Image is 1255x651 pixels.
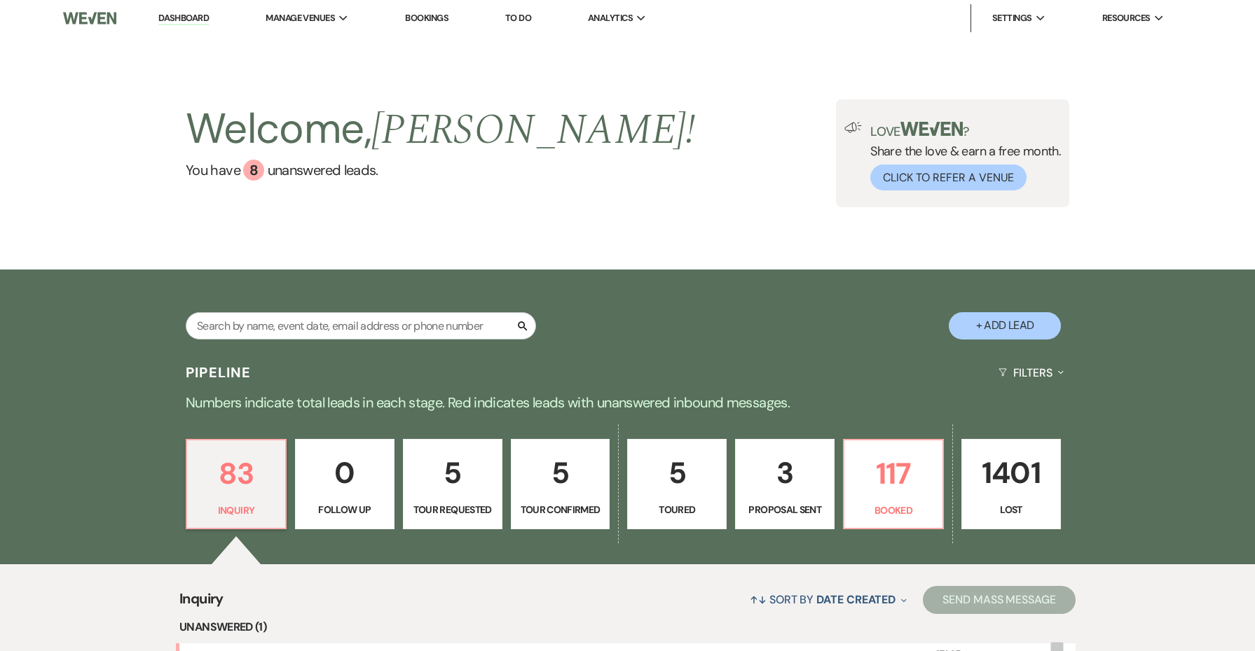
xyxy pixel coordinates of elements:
span: Manage Venues [266,11,335,25]
p: Tour Requested [412,502,493,517]
p: 83 [196,450,277,497]
a: 3Proposal Sent [735,439,835,530]
div: 8 [243,160,264,181]
img: loud-speaker-illustration.svg [844,122,862,133]
p: Love ? [870,122,1061,138]
a: 0Follow Up [295,439,395,530]
a: Bookings [405,12,448,24]
input: Search by name, event date, email address or phone number [186,312,536,339]
a: 1401Lost [961,439,1061,530]
a: 83Inquiry [186,439,287,530]
img: Weven Logo [63,3,116,33]
p: Follow Up [304,502,385,517]
a: Dashboard [158,12,209,25]
p: 117 [853,450,934,497]
button: + Add Lead [949,312,1061,339]
p: 1401 [971,449,1052,496]
a: 5Tour Requested [403,439,502,530]
span: ↑↓ [750,592,767,607]
a: 5Toured [627,439,727,530]
div: Share the love & earn a free month. [862,122,1061,190]
p: 0 [304,449,385,496]
p: 5 [636,449,718,496]
span: Date Created [816,592,896,607]
span: Resources [1102,11,1151,25]
button: Sort By Date Created [744,581,912,618]
h2: Welcome, [186,99,695,160]
p: Booked [853,503,934,518]
p: Inquiry [196,503,277,518]
span: [PERSON_NAME] ! [371,98,695,162]
p: Toured [636,502,718,517]
p: Numbers indicate total leads in each stage. Red indicates leads with unanswered inbound messages. [123,391,1132,414]
a: 5Tour Confirmed [511,439,610,530]
p: Tour Confirmed [520,502,601,517]
a: You have 8 unanswered leads. [186,160,695,181]
p: 5 [412,449,493,496]
a: 117Booked [843,439,944,530]
li: Unanswered (1) [179,618,1076,636]
button: Click to Refer a Venue [870,164,1027,190]
h3: Pipeline [186,363,252,382]
p: 3 [744,449,825,496]
p: Lost [971,502,1052,517]
img: weven-logo-green.svg [900,122,963,136]
button: Filters [993,354,1069,391]
p: 5 [520,449,601,496]
span: Analytics [588,11,633,25]
span: Inquiry [179,588,224,618]
button: Send Mass Message [923,586,1076,614]
span: Settings [992,11,1032,25]
p: Proposal Sent [744,502,825,517]
a: To Do [505,12,531,24]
